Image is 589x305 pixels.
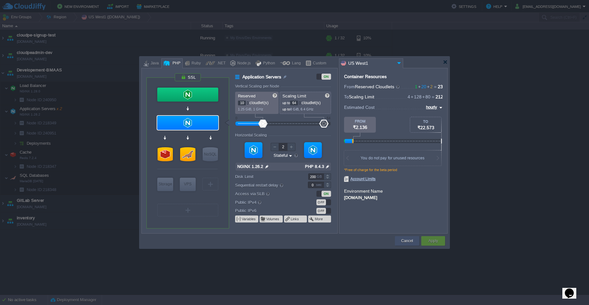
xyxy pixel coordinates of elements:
span: Account Limits [344,176,376,182]
div: Lang [290,59,301,68]
span: + [417,84,421,89]
div: Load Balancer [157,88,218,102]
div: Node.js [235,59,251,68]
span: 128 [410,94,422,99]
button: Volumes [266,216,280,222]
div: GB [317,174,323,180]
div: Custom [311,59,326,68]
span: + [422,94,425,99]
div: OFF [316,199,326,205]
span: 23 [438,84,443,89]
span: 4 [408,94,410,99]
div: VPS [180,178,196,190]
div: *Free of charge for the beta period [344,168,443,176]
span: 1 [415,84,417,89]
button: Apply [428,238,438,244]
span: = [433,84,438,89]
span: Reserved [238,94,255,98]
div: 64 [327,116,330,120]
div: Create New Layer [202,178,218,190]
span: + [410,94,414,99]
div: sec [316,182,323,188]
p: cloudlet(s) [238,99,276,105]
span: Scaling Limit [349,94,374,99]
div: ON [322,191,331,197]
div: Ruby [190,59,201,68]
span: 2 [426,84,433,89]
iframe: chat widget [562,280,583,299]
div: Elastic VPS [180,178,196,191]
span: + [426,84,430,89]
div: .NET [215,59,226,68]
div: [DOMAIN_NAME] [344,194,443,200]
div: Container Resources [344,74,387,79]
span: 212 [436,94,443,99]
label: Public IPv6 [235,207,300,214]
p: cloudlet(s) [282,99,329,105]
div: Horizontal Scaling [235,133,268,137]
label: Disk Limit [235,173,300,180]
div: Java [149,59,159,68]
span: Estimated Cost [344,104,375,111]
span: 8 GiB, 6.4 GHz [290,107,314,111]
div: OFF [316,208,326,214]
div: Application Servers [157,116,218,130]
div: Create New Layer [157,204,218,216]
div: Storage [157,178,173,190]
div: 0 [235,116,237,120]
span: Scaling Limit [282,94,306,98]
div: ON [322,74,331,80]
div: Cache [158,147,173,161]
div: NoSQL [203,147,218,161]
label: Public IPv4 [235,199,300,206]
button: Variables [242,216,256,222]
div: FROM [344,119,376,123]
span: ₹22.573 [417,125,434,130]
div: Python [261,59,275,68]
div: Vertical Scaling per Node [235,84,281,89]
label: Access via SLB [235,190,300,197]
span: To [344,94,349,99]
div: PHP [171,59,180,68]
span: ₹2.136 [353,125,367,130]
div: TO [410,120,441,123]
button: Cancel [401,238,413,244]
span: From [344,84,355,89]
span: Reserved Cloudlets [355,84,400,89]
span: = [430,94,436,99]
button: Links [291,216,300,222]
button: More [315,216,323,222]
div: Storage Containers [157,178,173,191]
span: up to [282,101,290,105]
label: Sequential restart delay [235,182,300,189]
div: SQL Databases [180,147,195,161]
label: Environment Name [344,189,383,194]
span: 80 [422,94,430,99]
span: up to [282,107,290,111]
div: NoSQL Databases [203,147,218,161]
span: 20 [417,84,426,89]
span: 1.25 GiB, 1 GHz [238,107,263,111]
